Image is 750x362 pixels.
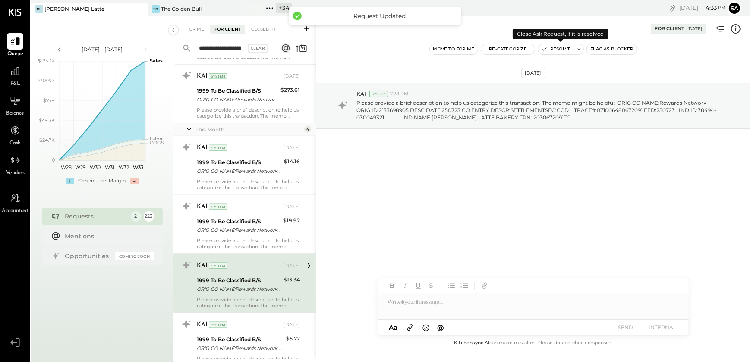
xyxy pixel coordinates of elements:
div: 223 [144,211,154,222]
div: System [209,322,227,328]
text: W33 [133,164,143,170]
button: Strikethrough [425,280,437,291]
button: Underline [413,280,424,291]
div: KAI [197,262,207,270]
div: Request Updated [306,12,453,20]
div: copy link [668,3,677,12]
text: W29 [75,164,86,170]
button: Italic [400,280,411,291]
span: Vendors [6,169,25,177]
p: Please provide a brief description to help us categorize this transaction. The memo might be help... [356,99,724,121]
div: System [209,73,227,79]
div: 1999 To Be Classified B/S [197,158,281,167]
text: $24.7K [39,137,55,143]
div: ORIG CO NAME:Rewards Network ORIG ID:2133698905 DESC DATE:250709 CO ENTRY DESCR:SETTLEMENTSEC:CCD... [197,167,281,175]
div: Please provide a brief description to help us categorize this transaction. The memo might be help... [197,107,300,119]
button: Flag as Blocker [587,44,637,54]
div: System [369,91,388,97]
text: W32 [119,164,129,170]
button: Aa [387,323,400,332]
a: Balance [0,93,30,118]
span: Balance [6,110,24,118]
div: [DATE] [284,203,300,210]
button: Move to for me [430,44,478,54]
div: $14.16 [284,157,300,166]
div: System [209,145,227,151]
div: System [209,204,227,210]
span: 7:28 PM [390,90,409,97]
text: $49.3K [39,117,55,123]
div: KAI [197,144,207,152]
div: + [66,178,74,184]
div: System [209,263,227,269]
button: Re-Categorize [481,44,535,54]
button: Add URL [479,280,490,291]
text: $98.6K [38,78,55,84]
div: This Month [195,126,302,133]
button: Bold [387,280,398,291]
div: Coming Soon [115,252,154,260]
div: 4 [304,126,311,133]
span: +1 [271,26,275,32]
div: Mentions [65,232,150,240]
span: Cash [9,140,21,147]
a: Vendors [0,152,30,177]
div: ORIG CO NAME:Rewards Network ORIG ID:2133698905 DESC DATE:250723 CO ENTRY DESCR:SETTLEMENTSEC:CCD... [197,285,281,293]
div: 1999 To Be Classified B/S [197,276,281,285]
div: Please provide a brief description to help us categorize this transaction. The memo might be help... [197,296,300,309]
text: Sales [150,58,163,64]
text: Labor [150,136,163,142]
button: Sa [728,1,741,15]
span: KAI [356,90,366,97]
div: The Golden Bull [161,5,202,12]
div: KAI [197,203,207,211]
div: [DATE] [687,26,702,32]
div: 2 [131,211,141,222]
div: Opportunities [65,252,111,260]
div: Clear [248,44,268,53]
text: $74K [43,97,55,103]
text: W31 [104,164,114,170]
div: [DATE] - [DATE] [66,46,139,53]
div: 1999 To Be Classified B/S [197,335,284,344]
div: Contribution Margin [79,178,126,184]
div: [DATE] [284,321,300,328]
text: W28 [61,164,72,170]
div: [DATE] [679,4,725,12]
div: Requests [65,212,126,221]
div: TG [152,5,160,13]
button: INTERNAL [646,321,680,333]
div: 1999 To Be Classified B/S [197,217,280,226]
div: [DATE] [284,144,300,151]
div: [DATE] [521,68,545,78]
div: - [130,178,139,184]
div: ORIG CO NAME:Rewards Network ORIG ID:2133698905 DESC DATE:250730 CO ENTRY DESCR:SETTLEMENTSEC:CCD... [197,226,280,234]
span: @ [437,323,444,331]
div: ORIG CO NAME:Rewards Network ORIG ID:2133698905 DESC DATE:250618 CO ENTRY DESCR:SETTLEMENTSEC:CCD... [197,95,278,104]
div: For Client [210,25,245,34]
a: Cash [0,122,30,147]
div: $19.92 [283,216,300,225]
div: [PERSON_NAME] Latte [44,5,104,12]
div: ORIG CO NAME:Rewards Network ORIG ID:2133698905 DESC DATE:250716 CO ENTRY DESCR:SETTLEMENTSEC:CCD... [197,344,284,353]
div: Please provide a brief description to help us categorize this transaction. The memo might be help... [197,178,300,190]
button: Resolve [538,44,574,54]
div: For Me [182,25,208,34]
text: $123.3K [38,58,55,64]
div: [DATE] [284,262,300,269]
text: W30 [89,164,100,170]
div: [DATE] [284,73,300,80]
span: Queue [7,50,23,58]
a: P&L [0,63,30,88]
button: Ordered List [459,280,470,291]
text: COGS [150,140,164,146]
span: a [394,323,397,331]
span: P&L [10,80,20,88]
div: Please provide a brief description to help us categorize this transaction. The memo might be help... [197,237,300,250]
a: Queue [0,33,30,58]
div: 1999 To Be Classified B/S [197,87,278,95]
div: $13.34 [284,275,300,284]
div: KAI [197,321,207,329]
div: KAI [197,72,207,81]
span: Accountant [2,207,28,215]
